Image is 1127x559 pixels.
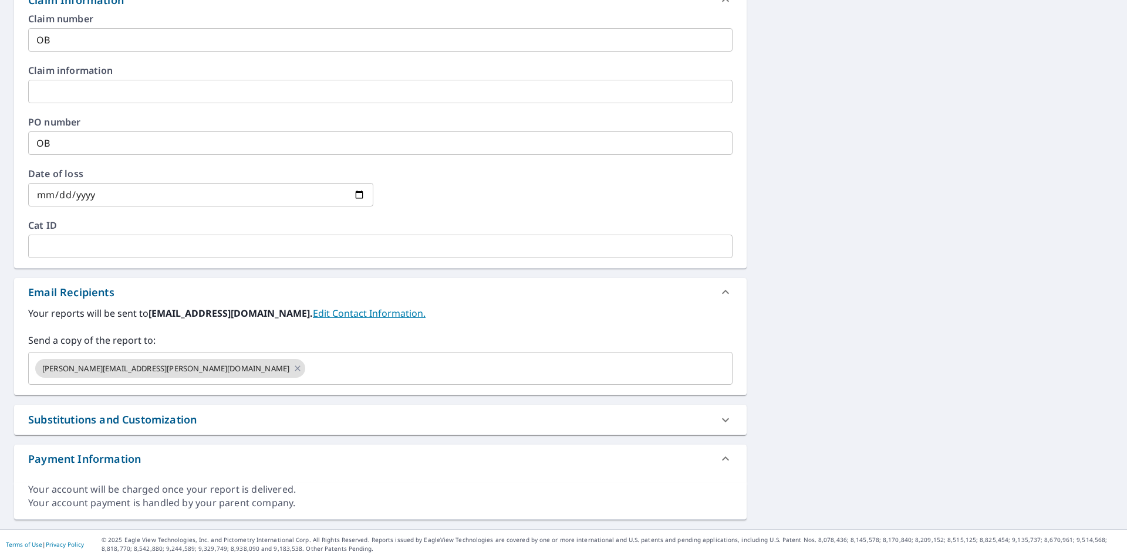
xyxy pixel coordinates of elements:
[28,221,733,230] label: Cat ID
[14,405,747,435] div: Substitutions and Customization
[28,306,733,320] label: Your reports will be sent to
[28,333,733,347] label: Send a copy of the report to:
[28,284,114,300] div: Email Recipients
[149,307,313,320] b: [EMAIL_ADDRESS][DOMAIN_NAME].
[28,412,197,428] div: Substitutions and Customization
[14,278,747,306] div: Email Recipients
[28,483,733,496] div: Your account will be charged once your report is delivered.
[6,541,84,548] p: |
[46,540,84,548] a: Privacy Policy
[35,363,296,374] span: [PERSON_NAME][EMAIL_ADDRESS][PERSON_NAME][DOMAIN_NAME]
[28,117,733,127] label: PO number
[28,169,373,178] label: Date of loss
[313,307,426,320] a: EditContactInfo
[35,359,305,378] div: [PERSON_NAME][EMAIL_ADDRESS][PERSON_NAME][DOMAIN_NAME]
[28,496,733,510] div: Your account payment is handled by your parent company.
[14,445,747,473] div: Payment Information
[6,540,42,548] a: Terms of Use
[28,66,733,75] label: Claim information
[28,14,733,23] label: Claim number
[102,536,1121,553] p: © 2025 Eagle View Technologies, Inc. and Pictometry International Corp. All Rights Reserved. Repo...
[28,451,141,467] div: Payment Information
